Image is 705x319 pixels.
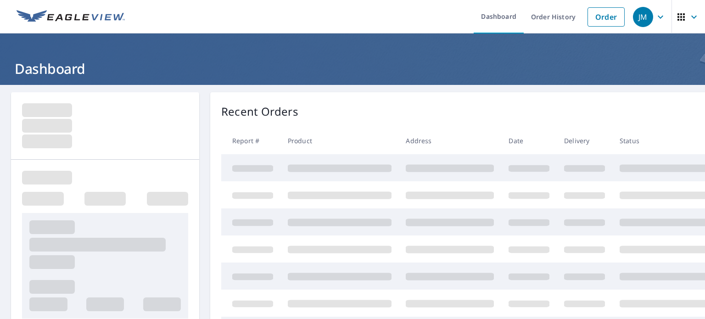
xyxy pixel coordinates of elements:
[633,7,653,27] div: JM
[587,7,625,27] a: Order
[221,127,280,154] th: Report #
[17,10,125,24] img: EV Logo
[501,127,557,154] th: Date
[280,127,399,154] th: Product
[221,103,298,120] p: Recent Orders
[11,59,694,78] h1: Dashboard
[398,127,501,154] th: Address
[557,127,612,154] th: Delivery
